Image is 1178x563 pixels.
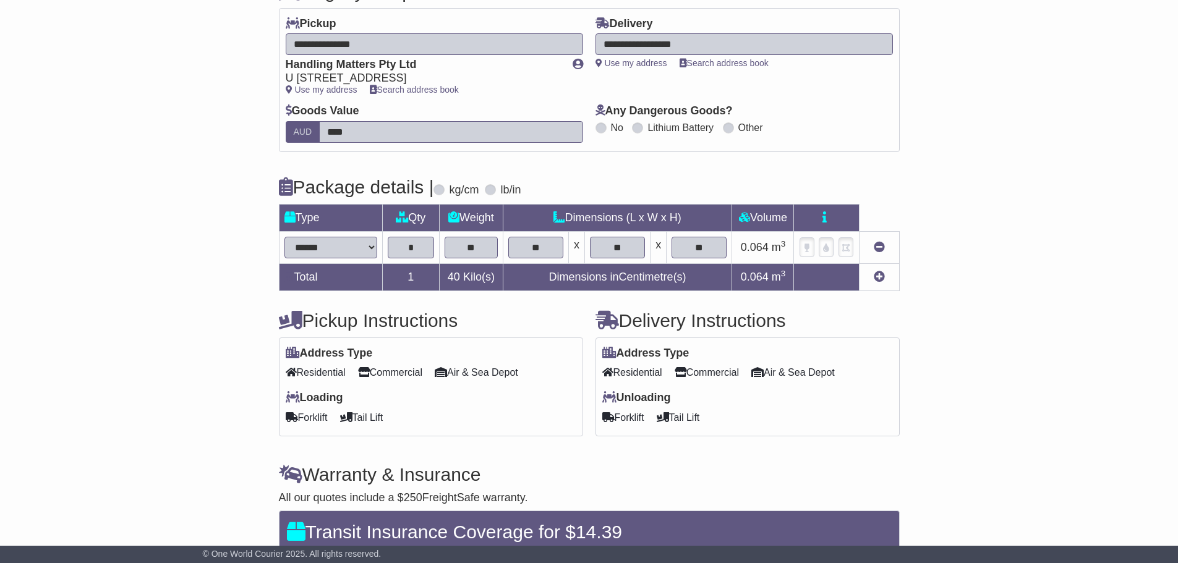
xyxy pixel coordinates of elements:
div: Handling Matters Pty Ltd [286,58,560,72]
h4: Package details | [279,177,434,197]
label: Pickup [286,17,336,31]
span: Commercial [675,363,739,382]
span: © One World Courier 2025. All rights reserved. [203,549,382,559]
label: lb/in [500,184,521,197]
td: Type [279,204,382,231]
span: Forklift [602,408,644,427]
td: Kilo(s) [440,263,503,290]
a: Add new item [874,271,885,283]
a: Search address book [370,85,459,95]
span: Air & Sea Depot [751,363,835,382]
td: 1 [382,263,440,290]
label: Goods Value [286,104,359,118]
td: Total [279,263,382,290]
div: U [STREET_ADDRESS] [286,72,560,85]
label: No [611,122,623,133]
td: x [568,231,584,263]
h4: Transit Insurance Coverage for $ [287,522,892,542]
span: Tail Lift [340,408,383,427]
span: Residential [286,363,346,382]
a: Use my address [286,85,357,95]
td: x [651,231,667,263]
label: Lithium Battery [647,122,714,133]
label: Other [738,122,763,133]
span: 14.39 [576,522,622,542]
label: Address Type [602,347,689,360]
h4: Pickup Instructions [279,310,583,331]
div: All our quotes include a $ FreightSafe warranty. [279,491,900,505]
h4: Delivery Instructions [595,310,900,331]
span: m [772,271,786,283]
span: Commercial [358,363,422,382]
span: Tail Lift [657,408,700,427]
label: Loading [286,391,343,405]
a: Search address book [680,58,769,68]
span: 40 [448,271,460,283]
td: Dimensions in Centimetre(s) [503,263,732,290]
span: Air & Sea Depot [435,363,518,382]
span: Forklift [286,408,328,427]
h4: Warranty & Insurance [279,464,900,485]
td: Dimensions (L x W x H) [503,204,732,231]
label: Unloading [602,391,671,405]
label: Address Type [286,347,373,360]
span: m [772,241,786,253]
span: 0.064 [741,271,769,283]
label: Any Dangerous Goods? [595,104,733,118]
a: Use my address [595,58,667,68]
span: 0.064 [741,241,769,253]
td: Volume [732,204,794,231]
span: 250 [404,491,422,504]
sup: 3 [781,269,786,278]
label: AUD [286,121,320,143]
label: Delivery [595,17,653,31]
a: Remove this item [874,241,885,253]
td: Weight [440,204,503,231]
span: Residential [602,363,662,382]
label: kg/cm [449,184,479,197]
sup: 3 [781,239,786,248]
td: Qty [382,204,440,231]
